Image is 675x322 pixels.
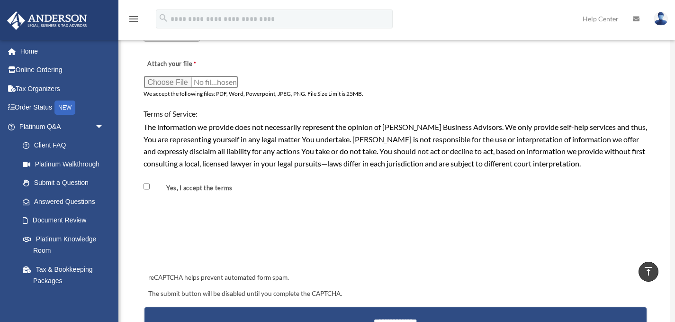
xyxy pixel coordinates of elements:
[95,117,114,137] span: arrow_drop_down
[7,79,118,98] a: Tax Organizers
[639,262,658,282] a: vertical_align_top
[13,174,118,193] a: Submit a Question
[144,121,647,169] div: The information we provide does not necessarily represent the opinion of [PERSON_NAME] Business A...
[13,260,118,290] a: Tax & Bookkeeping Packages
[643,266,654,277] i: vertical_align_top
[13,230,118,260] a: Platinum Knowledge Room
[144,58,238,71] label: Attach your file
[4,11,90,30] img: Anderson Advisors Platinum Portal
[654,12,668,26] img: User Pic
[144,272,646,284] div: reCAPTCHA helps prevent automated form spam.
[158,13,169,23] i: search
[7,42,118,61] a: Home
[128,17,139,25] a: menu
[144,90,363,97] span: We accept the following files: PDF, Word, Powerpoint, JPEG, PNG. File Size Limit is 25MB.
[145,216,289,253] iframe: reCAPTCHA
[54,101,75,115] div: NEW
[7,98,118,118] a: Order StatusNEW
[152,184,236,193] label: Yes, I accept the terms
[7,61,118,80] a: Online Ordering
[7,117,118,136] a: Platinum Q&Aarrow_drop_down
[13,211,114,230] a: Document Review
[13,192,118,211] a: Answered Questions
[13,155,118,174] a: Platinum Walkthrough
[128,13,139,25] i: menu
[144,109,647,119] h4: Terms of Service:
[13,136,118,155] a: Client FAQ
[144,288,646,300] div: The submit button will be disabled until you complete the CAPTCHA.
